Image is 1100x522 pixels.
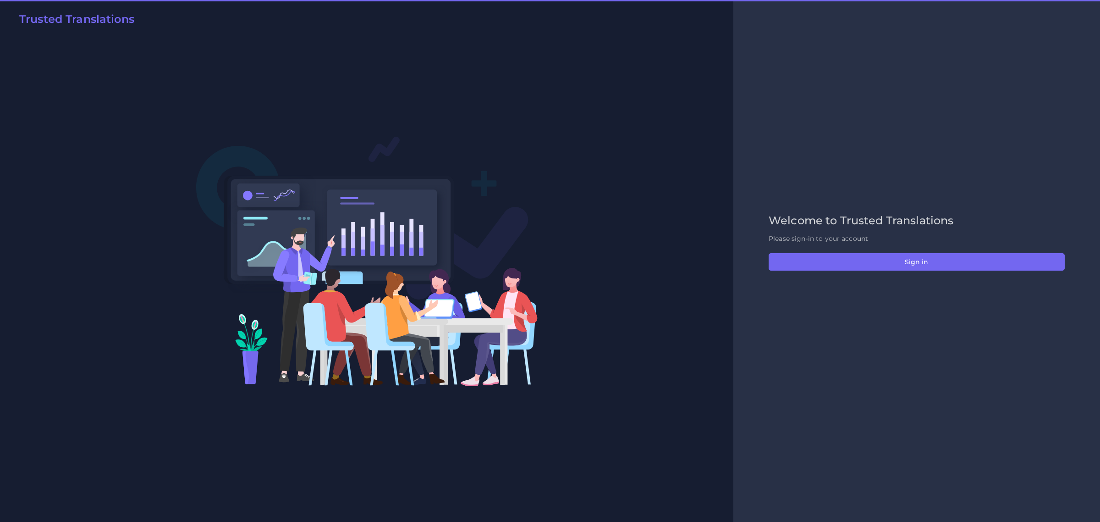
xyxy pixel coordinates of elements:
a: Trusted Translations [13,13,134,29]
h2: Trusted Translations [19,13,134,26]
button: Sign in [769,253,1065,271]
p: Please sign-in to your account [769,234,1065,244]
h2: Welcome to Trusted Translations [769,214,1065,228]
img: Login V2 [196,136,538,387]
